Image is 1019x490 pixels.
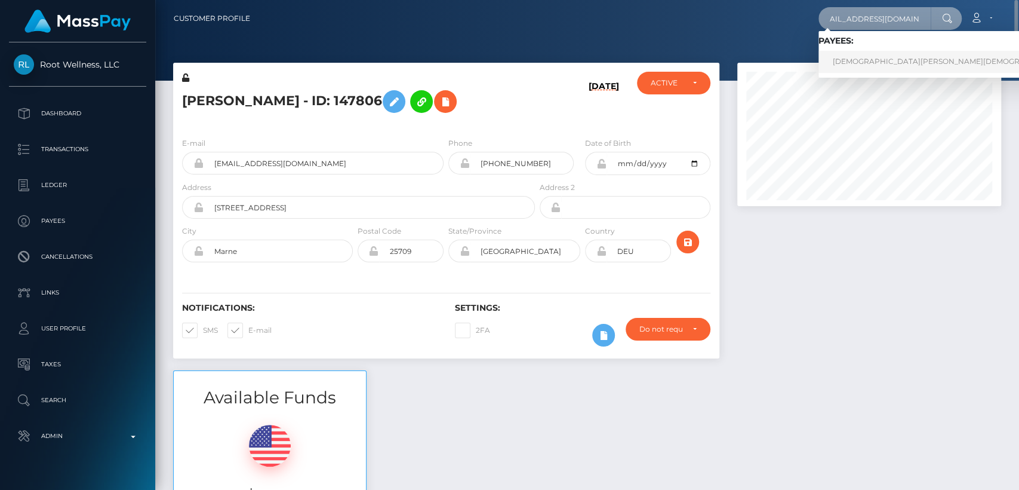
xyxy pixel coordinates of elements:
[14,248,141,266] p: Cancellations
[9,421,146,451] a: Admin
[182,84,528,119] h5: [PERSON_NAME] - ID: 147806
[182,182,211,193] label: Address
[182,303,437,313] h6: Notifications:
[9,170,146,200] a: Ledger
[174,386,366,409] h3: Available Funds
[9,278,146,308] a: Links
[14,320,141,338] p: User Profile
[24,10,131,33] img: MassPay Logo
[589,81,619,123] h6: [DATE]
[585,226,615,237] label: Country
[14,427,141,445] p: Admin
[14,54,34,75] img: Root Wellness, LLC
[9,314,146,344] a: User Profile
[639,324,682,334] div: Do not require
[626,318,710,341] button: Do not require
[227,323,272,338] label: E-mail
[637,72,710,94] button: ACTIVE
[9,242,146,272] a: Cancellations
[14,356,141,373] p: Taxes
[9,385,146,415] a: Search
[585,138,631,149] label: Date of Birth
[358,226,401,237] label: Postal Code
[9,206,146,236] a: Payees
[182,226,196,237] label: City
[14,140,141,158] p: Transactions
[448,138,472,149] label: Phone
[9,99,146,128] a: Dashboard
[9,59,146,70] span: Root Wellness, LLC
[455,303,710,313] h6: Settings:
[448,226,501,237] label: State/Province
[455,323,490,338] label: 2FA
[9,350,146,379] a: Taxes
[818,7,931,30] input: Search...
[249,425,291,467] img: USD.png
[182,323,218,338] label: SMS
[651,78,682,88] div: ACTIVE
[9,134,146,164] a: Transactions
[182,138,205,149] label: E-mail
[14,105,141,122] p: Dashboard
[14,391,141,409] p: Search
[540,182,575,193] label: Address 2
[14,176,141,194] p: Ledger
[174,6,250,31] a: Customer Profile
[14,212,141,230] p: Payees
[14,284,141,302] p: Links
